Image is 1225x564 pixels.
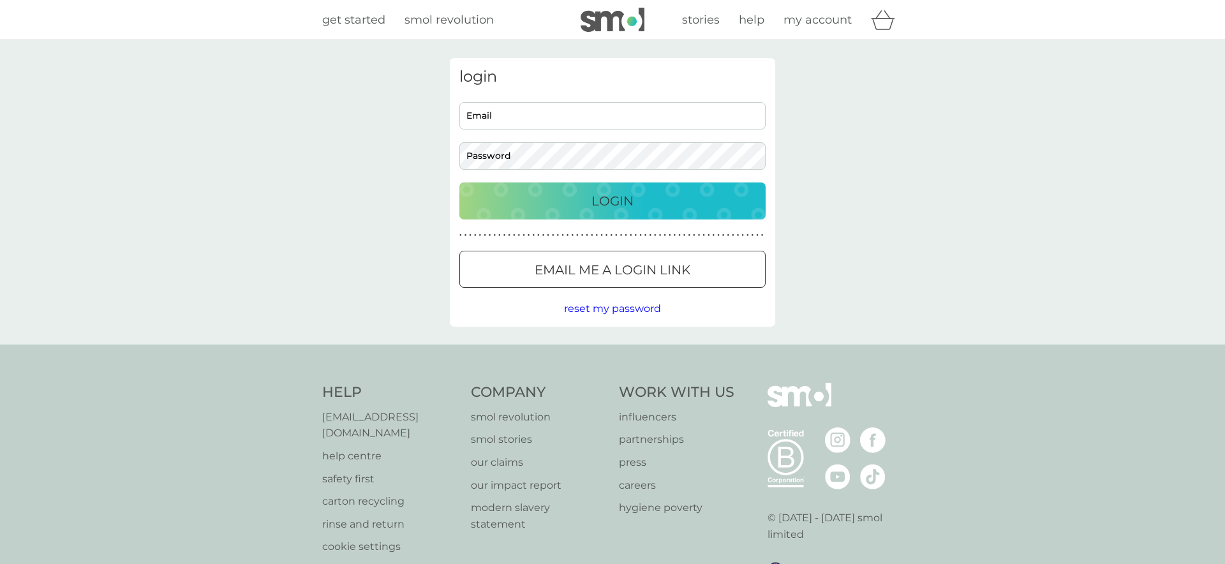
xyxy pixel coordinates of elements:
p: ● [493,232,496,239]
img: visit the smol Youtube page [825,464,850,489]
p: ● [557,232,560,239]
p: ● [596,232,598,239]
p: ● [698,232,701,239]
p: ● [649,232,651,239]
p: ● [708,232,710,239]
a: stories [682,11,720,29]
p: ● [752,232,754,239]
p: ● [581,232,584,239]
img: visit the smol Instagram page [825,427,850,453]
img: smol [581,8,644,32]
p: © [DATE] - [DATE] smol limited [768,510,903,542]
p: ● [610,232,612,239]
a: help centre [322,448,458,464]
img: visit the smol Facebook page [860,427,886,453]
p: ● [464,232,467,239]
p: ● [664,232,666,239]
p: ● [600,232,603,239]
p: hygiene poverty [619,500,734,516]
span: reset my password [564,302,661,315]
a: carton recycling [322,493,458,510]
a: cookie settings [322,538,458,555]
img: visit the smol Tiktok page [860,464,886,489]
p: ● [561,232,564,239]
p: ● [547,232,549,239]
button: Login [459,182,766,219]
p: ● [591,232,593,239]
p: ● [635,232,637,239]
h4: Help [322,383,458,403]
p: ● [571,232,574,239]
a: influencers [619,409,734,426]
p: Email me a login link [535,260,690,280]
p: ● [732,232,734,239]
a: smol stories [471,431,607,448]
div: basket [871,7,903,33]
p: ● [639,232,642,239]
p: ● [459,232,462,239]
p: ● [586,232,588,239]
p: ● [713,232,715,239]
span: stories [682,13,720,27]
p: ● [576,232,579,239]
h4: Work With Us [619,383,734,403]
p: ● [489,232,491,239]
p: ● [469,232,471,239]
span: get started [322,13,385,27]
p: ● [669,232,671,239]
p: ● [479,232,482,239]
p: ● [523,232,525,239]
p: ● [484,232,486,239]
a: my account [783,11,852,29]
a: [EMAIL_ADDRESS][DOMAIN_NAME] [322,409,458,442]
a: careers [619,477,734,494]
h3: login [459,68,766,86]
p: ● [741,232,744,239]
a: modern slavery statement [471,500,607,532]
p: ● [674,232,676,239]
a: our claims [471,454,607,471]
a: partnerships [619,431,734,448]
p: ● [630,232,632,239]
p: ● [605,232,608,239]
a: our impact report [471,477,607,494]
p: ● [567,232,569,239]
p: ● [717,232,720,239]
a: press [619,454,734,471]
p: ● [513,232,516,239]
p: safety first [322,471,458,487]
p: ● [615,232,618,239]
p: ● [761,232,764,239]
a: help [739,11,764,29]
a: get started [322,11,385,29]
p: ● [542,232,545,239]
p: ● [474,232,477,239]
p: ● [625,232,627,239]
p: ● [688,232,690,239]
p: ● [644,232,647,239]
p: ● [528,232,530,239]
p: ● [654,232,657,239]
p: ● [737,232,739,239]
a: smol revolution [471,409,607,426]
img: smol [768,383,831,426]
a: smol revolution [405,11,494,29]
p: ● [746,232,749,239]
a: rinse and return [322,516,458,533]
span: my account [783,13,852,27]
p: ● [518,232,521,239]
p: ● [498,232,501,239]
h4: Company [471,383,607,403]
